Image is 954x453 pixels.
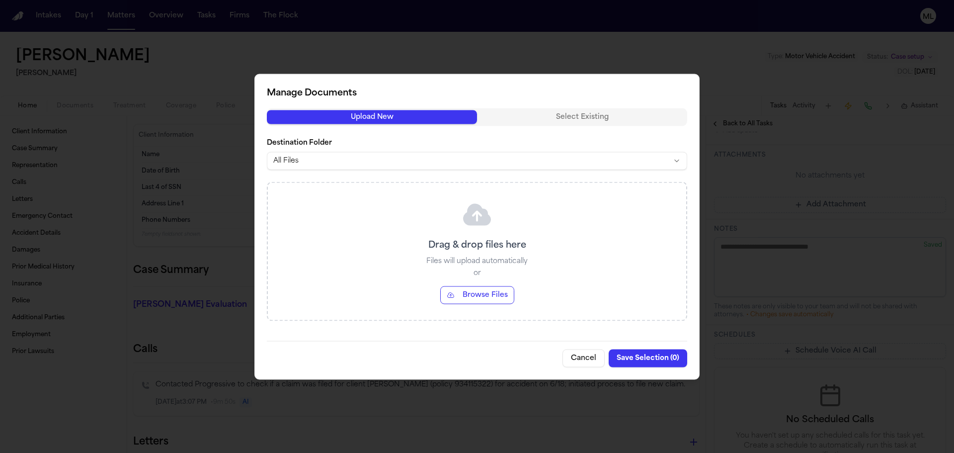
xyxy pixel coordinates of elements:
p: Drag & drop files here [428,238,526,252]
button: Browse Files [440,286,514,304]
button: Select Existing [477,110,687,124]
button: Cancel [562,349,605,367]
label: Destination Folder [267,138,687,148]
button: Save Selection (0) [609,349,687,367]
p: Files will upload automatically [426,256,528,266]
button: Upload New [267,110,477,124]
h2: Manage Documents [267,86,687,100]
p: or [474,268,481,278]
